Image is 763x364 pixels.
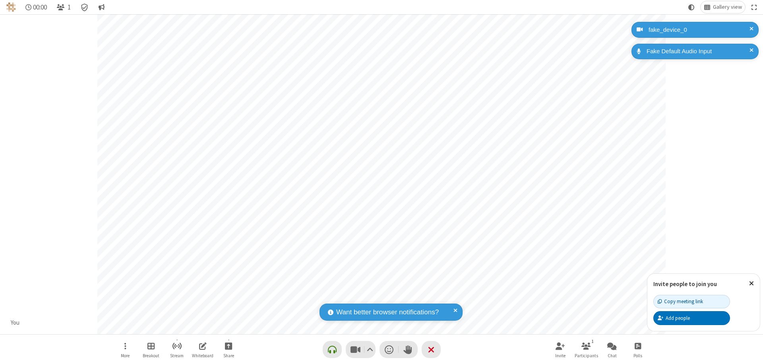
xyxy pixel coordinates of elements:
[346,341,376,358] button: Stop video (⌘+Shift+V)
[8,318,23,327] div: You
[143,353,159,358] span: Breakout
[165,338,189,361] button: Start streaming
[399,341,418,358] button: Raise hand
[713,4,742,10] span: Gallery view
[191,338,215,361] button: Open shared whiteboard
[743,274,760,293] button: Close popover
[555,353,565,358] span: Invite
[170,353,184,358] span: Stream
[22,1,50,13] div: Timer
[653,280,717,288] label: Invite people to join you
[217,338,240,361] button: Start sharing
[633,353,642,358] span: Polls
[653,295,730,308] button: Copy meeting link
[6,2,16,12] img: QA Selenium DO NOT DELETE OR CHANGE
[223,353,234,358] span: Share
[653,311,730,325] button: Add people
[33,4,47,11] span: 00:00
[380,341,399,358] button: Send a reaction
[574,338,598,361] button: Open participant list
[685,1,698,13] button: Using system theme
[600,338,624,361] button: Open chat
[575,353,598,358] span: Participants
[548,338,572,361] button: Invite participants (⌘+Shift+I)
[323,341,342,358] button: Connect your audio
[192,353,213,358] span: Whiteboard
[646,25,753,35] div: fake_device_0
[113,338,137,361] button: Open menu
[701,1,745,13] button: Change layout
[139,338,163,361] button: Manage Breakout Rooms
[77,1,92,13] div: Meeting details Encryption enabled
[68,4,71,11] span: 1
[364,341,375,358] button: Video setting
[658,298,703,305] div: Copy meeting link
[53,1,74,13] button: Open participant list
[644,47,753,56] div: Fake Default Audio Input
[121,353,130,358] span: More
[626,338,650,361] button: Open poll
[589,338,596,345] div: 1
[95,1,108,13] button: Conversation
[748,1,760,13] button: Fullscreen
[608,353,617,358] span: Chat
[422,341,441,358] button: End or leave meeting
[336,307,439,318] span: Want better browser notifications?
